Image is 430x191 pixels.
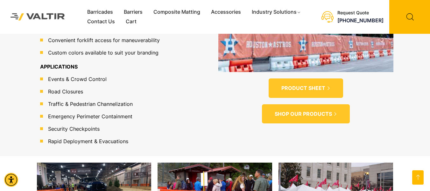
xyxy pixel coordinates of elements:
span: Road Closures [46,88,83,95]
a: Composite Matting [148,7,206,17]
a: Open this option [412,170,424,185]
span: Rapid Deployment & Evacuations [46,137,128,145]
b: APPLICATIONS [40,63,78,70]
span: Traffic & Pedestrian Channelization [46,100,133,108]
span: Convenient forklift access for maneuverability [46,36,160,44]
a: Contact Us [82,17,120,26]
span: Security Checkpoints [46,125,100,133]
span: Events & Crowd Control [46,75,107,83]
a: call (888) 496-3625 [337,17,384,24]
a: Barriers [118,7,148,17]
div: Accessibility Menu [4,173,18,187]
span: Emergency Perimeter Containment [46,113,132,120]
span: SHOP OUR PRODUCTS [275,111,332,117]
span: PRODUCT SHEET [281,85,325,92]
img: Valtir Rentals [5,8,71,26]
div: Request Quote [337,10,384,16]
a: Accessories [206,7,246,17]
a: SHOP OUR PRODUCTS [262,104,350,124]
a: PRODUCT SHEET [269,78,343,98]
a: Barricades [82,7,118,17]
a: Industry Solutions [246,7,307,17]
a: Cart [120,17,142,26]
span: Custom colors available to suit your branding [46,49,159,56]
